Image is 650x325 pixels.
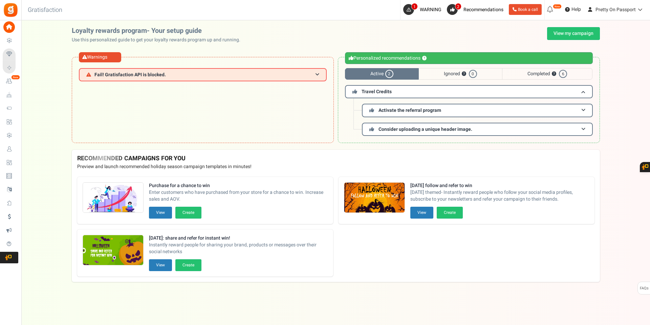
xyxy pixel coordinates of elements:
[149,207,172,219] button: View
[3,76,18,87] a: New
[463,6,503,13] span: Recommendations
[72,37,246,43] p: Use this personalized guide to get your loyalty rewards program up and running.
[410,182,589,189] strong: [DATE] follow and refer to win
[20,3,70,17] h3: Gratisfaction
[502,68,592,80] span: Completed
[345,52,593,64] div: Personalized recommendations
[175,259,201,271] button: Create
[83,235,143,266] img: Recommended Campaigns
[83,183,143,213] img: Recommended Campaigns
[552,72,556,76] button: ?
[419,68,502,80] span: Ignored
[422,56,427,61] button: ?
[403,4,444,15] a: 1 WARNING
[378,107,441,114] span: Activate the referral program
[410,207,433,219] button: View
[77,155,594,162] h4: RECOMMENDED CAMPAIGNS FOR YOU
[362,88,392,95] span: Travel Credits
[420,6,441,13] span: WARNING
[547,27,600,40] a: View my campaign
[77,163,594,170] p: Preview and launch recommended holiday season campaign templates in minutes!
[455,3,461,10] span: 2
[410,189,589,203] span: [DATE] themed- Instantly reward people who follow your social media profiles, subscribe to your n...
[175,207,201,219] button: Create
[469,70,477,78] span: 0
[378,126,472,133] span: Consider uploading a unique header image.
[595,6,636,13] span: Pretty On Passport
[3,2,18,18] img: Gratisfaction
[411,3,418,10] span: 1
[570,6,581,13] span: Help
[149,259,172,271] button: View
[344,183,405,213] img: Recommended Campaigns
[562,4,584,15] a: Help
[345,68,419,80] span: Active
[559,70,567,78] span: 6
[94,72,166,77] span: Fail! Gratisfaction API is blocked.
[509,4,542,15] a: Book a call
[447,4,506,15] a: 2 Recommendations
[149,182,328,189] strong: Purchase for a chance to win
[640,282,649,295] span: FAQs
[553,4,562,9] em: New
[72,27,246,35] h2: Loyalty rewards program- Your setup guide
[149,235,328,242] strong: [DATE]: share and refer for instant win!
[385,70,393,78] span: 2
[11,75,20,80] em: New
[149,242,328,255] span: Instantly reward people for sharing your brand, products or messages over their social networks
[149,189,328,203] span: Enter customers who have purchased from your store for a chance to win. Increase sales and AOV.
[79,52,121,62] div: Warnings
[462,72,466,76] button: ?
[437,207,463,219] button: Create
